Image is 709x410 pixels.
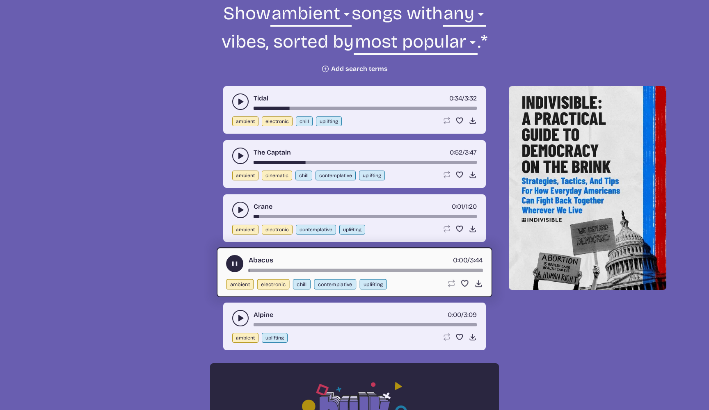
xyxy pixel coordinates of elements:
div: song-time-bar [254,323,477,326]
button: ambient [232,225,258,235]
button: uplifting [316,116,342,126]
button: Loop [442,116,451,125]
div: / [453,255,483,265]
button: Add search terms [321,65,388,73]
button: chill [295,171,312,180]
button: contemplative [316,171,356,180]
div: / [448,310,477,320]
button: contemplative [296,225,336,235]
button: Favorite [455,333,464,341]
div: song-time-bar [249,269,483,272]
span: 3:47 [465,148,477,156]
span: 3:32 [464,94,477,102]
button: electronic [262,225,293,235]
button: Favorite [455,116,464,125]
button: chill [293,279,311,289]
button: play-pause toggle [232,148,249,164]
button: ambient [232,116,258,126]
button: electronic [262,116,293,126]
a: Crane [254,202,272,212]
select: genre [270,2,351,30]
img: Help save our democracy! [509,86,666,290]
button: uplifting [359,171,385,180]
span: timer [448,311,461,319]
span: timer [449,94,462,102]
div: song-time-bar [254,215,477,218]
a: Alpine [254,310,273,320]
span: 3:09 [464,311,477,319]
button: play-pause toggle [232,310,249,326]
button: Loop [442,225,451,233]
button: ambient [232,171,258,180]
button: ambient [232,333,258,343]
div: / [450,148,477,157]
button: Loop [447,279,455,288]
button: Favorite [455,171,464,179]
span: 1:20 [466,203,477,210]
button: Loop [442,333,451,341]
button: Loop [442,171,451,179]
div: song-time-bar [254,161,477,164]
button: electronic [257,279,290,289]
button: uplifting [360,279,387,289]
select: vibe [443,2,486,30]
button: uplifting [339,225,365,235]
button: play-pause toggle [232,93,249,110]
a: The Captain [254,148,291,157]
div: / [449,93,477,103]
button: play-pause toggle [226,255,243,272]
span: timer [450,148,462,156]
button: cinematic [262,171,292,180]
select: sorting [354,30,477,58]
button: chill [296,116,313,126]
button: Favorite [455,225,464,233]
button: contemplative [314,279,356,289]
span: timer [452,203,463,210]
a: Abacus [249,255,274,265]
div: song-time-bar [254,107,477,110]
span: 3:44 [470,256,483,264]
button: Favorite [460,279,469,288]
form: Show songs with vibes, sorted by . [131,2,578,73]
button: ambient [226,279,254,289]
span: timer [453,256,467,264]
a: Tidal [254,93,268,103]
div: / [452,202,477,212]
button: play-pause toggle [232,202,249,218]
button: uplifting [262,333,288,343]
